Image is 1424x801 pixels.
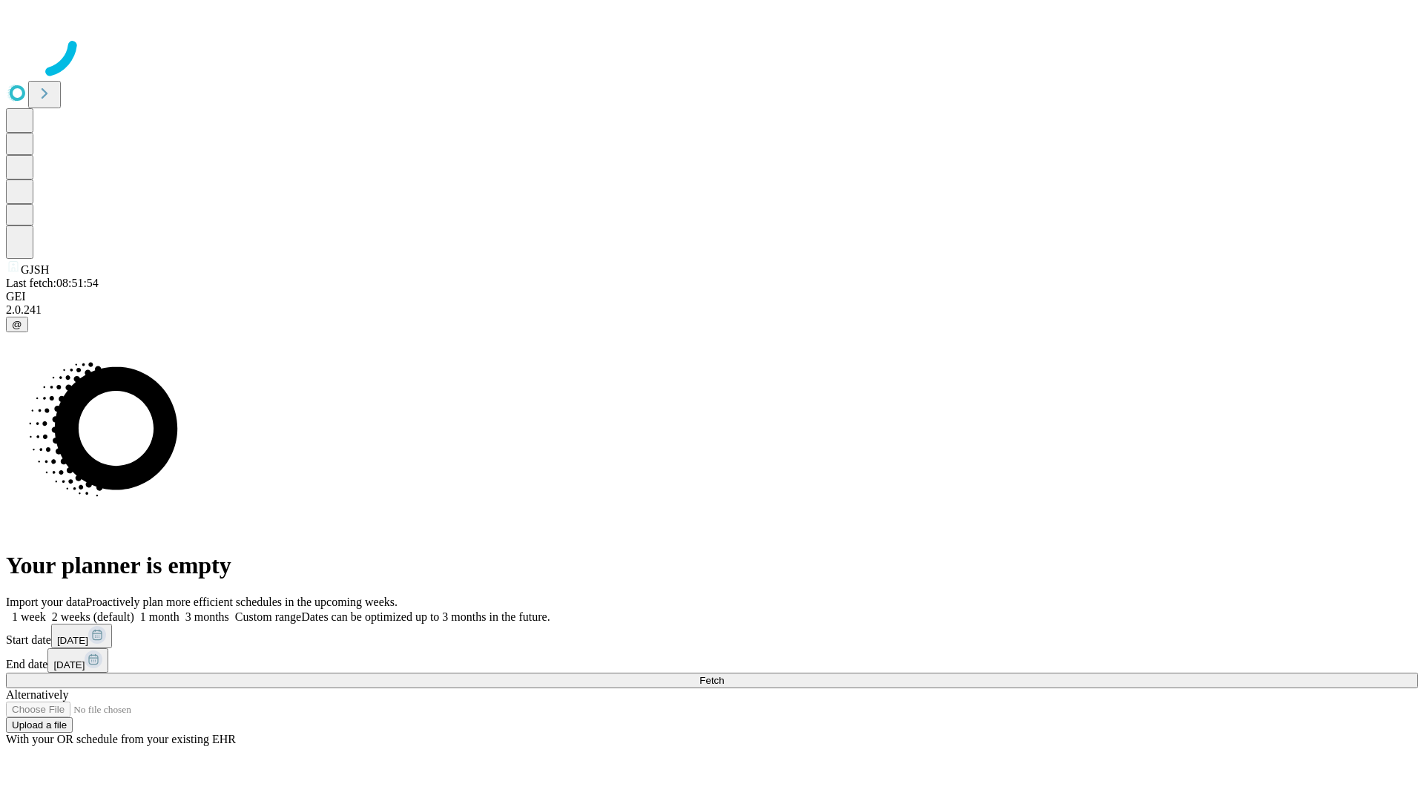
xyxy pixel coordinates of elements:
[86,596,398,608] span: Proactively plan more efficient schedules in the upcoming weeks.
[51,624,112,648] button: [DATE]
[235,610,301,623] span: Custom range
[140,610,179,623] span: 1 month
[6,552,1418,579] h1: Your planner is empty
[6,277,99,289] span: Last fetch: 08:51:54
[6,303,1418,317] div: 2.0.241
[21,263,49,276] span: GJSH
[6,624,1418,648] div: Start date
[12,319,22,330] span: @
[6,317,28,332] button: @
[53,659,85,670] span: [DATE]
[6,596,86,608] span: Import your data
[301,610,550,623] span: Dates can be optimized up to 3 months in the future.
[185,610,229,623] span: 3 months
[47,648,108,673] button: [DATE]
[12,610,46,623] span: 1 week
[6,673,1418,688] button: Fetch
[6,290,1418,303] div: GEI
[6,648,1418,673] div: End date
[6,733,236,745] span: With your OR schedule from your existing EHR
[6,688,68,701] span: Alternatively
[57,635,88,646] span: [DATE]
[6,717,73,733] button: Upload a file
[52,610,134,623] span: 2 weeks (default)
[699,675,724,686] span: Fetch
